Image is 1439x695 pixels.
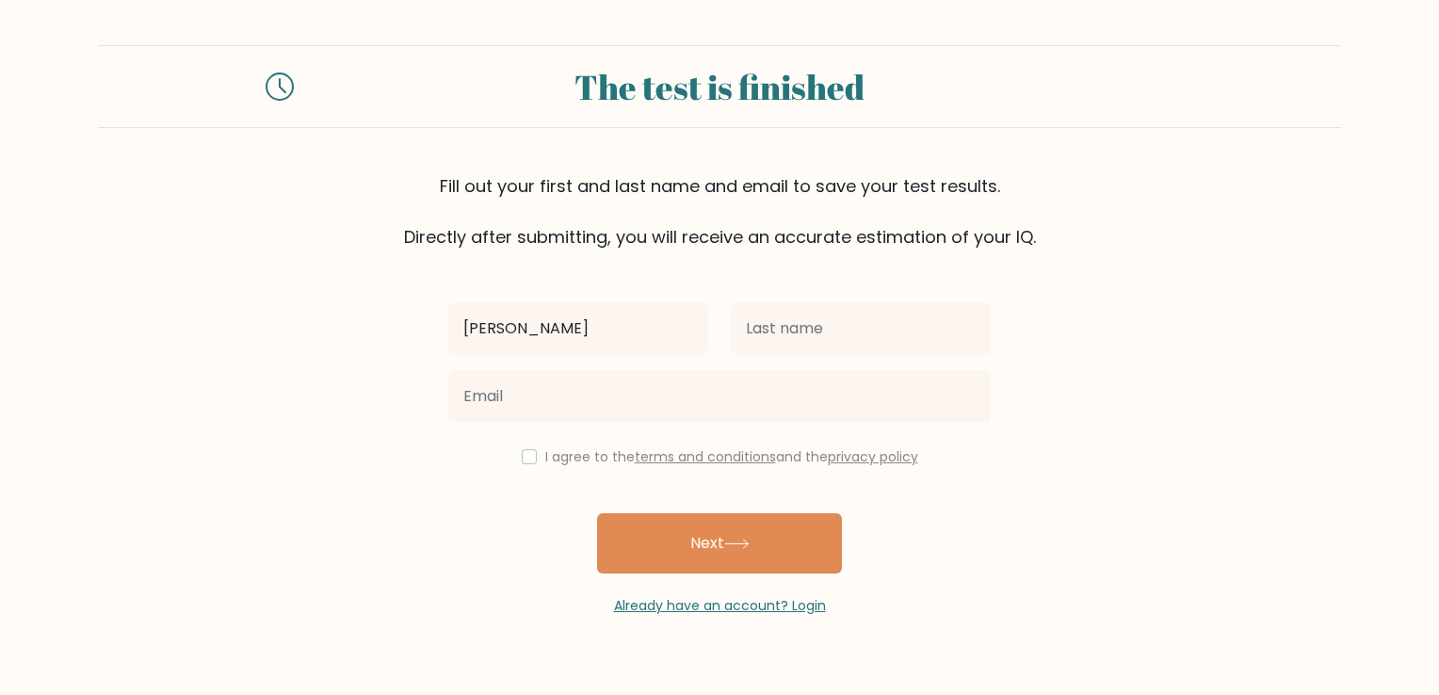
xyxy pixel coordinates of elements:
button: Next [597,513,842,574]
input: First name [448,302,708,355]
a: terms and conditions [635,447,776,466]
input: Last name [731,302,991,355]
a: privacy policy [828,447,918,466]
label: I agree to the and the [545,447,918,466]
a: Already have an account? Login [614,596,826,615]
input: Email [448,370,991,423]
div: Fill out your first and last name and email to save your test results. Directly after submitting,... [98,173,1341,250]
div: The test is finished [316,61,1123,112]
